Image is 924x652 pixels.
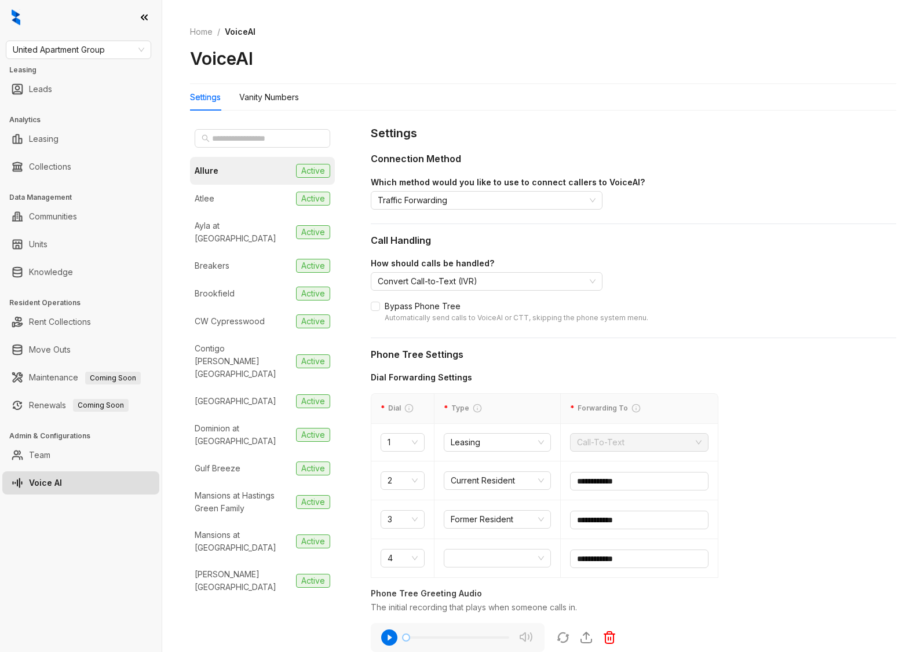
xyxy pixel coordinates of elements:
div: Atlee [195,192,214,205]
a: Voice AI [29,471,62,495]
div: Mansions at [GEOGRAPHIC_DATA] [195,529,291,554]
span: Active [296,164,330,178]
h3: Analytics [9,115,162,125]
span: Convert Call-to-Text (IVR) [378,273,596,290]
div: The initial recording that plays when someone calls in. [371,601,896,614]
div: Contigo [PERSON_NAME][GEOGRAPHIC_DATA] [195,342,291,380]
div: Brookfield [195,287,235,300]
h3: Admin & Configurations [9,431,162,441]
span: Former Resident [451,511,544,528]
a: Team [29,444,50,467]
span: Active [296,461,330,475]
span: VoiceAI [225,27,255,36]
span: Active [296,428,330,442]
div: How should calls be handled? [371,257,896,270]
span: Traffic Forwarding [378,192,596,209]
div: Connection Method [371,152,896,166]
span: Active [296,574,330,588]
div: Phone Tree Settings [371,347,896,362]
div: Phone Tree Greeting Audio [371,587,896,600]
div: Forwarding To [570,403,708,414]
span: search [202,134,210,142]
h2: VoiceAI [190,47,253,69]
span: Active [296,314,330,328]
span: Coming Soon [85,372,141,384]
span: Current Resident [451,472,544,489]
div: [PERSON_NAME][GEOGRAPHIC_DATA] [195,568,291,594]
div: Call Handling [371,233,896,248]
span: Coming Soon [73,399,129,412]
div: Type [444,403,551,414]
li: Communities [2,205,159,228]
a: Home [188,25,215,38]
li: Knowledge [2,261,159,284]
span: Active [296,534,330,548]
div: Allure [195,164,218,177]
div: Automatically send calls to VoiceAI or CTT, skipping the phone system menu. [385,313,648,324]
span: Bypass Phone Tree [380,300,653,324]
span: 2 [388,472,418,489]
li: Voice AI [2,471,159,495]
span: Active [296,287,330,301]
a: RenewalsComing Soon [29,394,129,417]
h3: Resident Operations [9,298,162,308]
div: CW Cypresswood [195,315,265,328]
li: Rent Collections [2,310,159,334]
div: Settings [190,91,221,104]
a: Leasing [29,127,59,151]
span: 4 [388,550,418,567]
span: 3 [388,511,418,528]
div: Mansions at Hastings Green Family [195,489,291,515]
li: Team [2,444,159,467]
li: Renewals [2,394,159,417]
li: / [217,25,220,38]
li: Leasing [2,127,159,151]
li: Leads [2,78,159,101]
div: Vanity Numbers [239,91,299,104]
div: Breakers [195,259,229,272]
span: Active [296,354,330,368]
div: Dial [381,403,425,414]
a: Rent Collections [29,310,91,334]
div: Dominion at [GEOGRAPHIC_DATA] [195,422,291,448]
li: Units [2,233,159,256]
h3: Leasing [9,65,162,75]
a: Units [29,233,48,256]
a: Move Outs [29,338,71,361]
a: Knowledge [29,261,73,284]
span: 1 [388,434,418,451]
div: Ayla at [GEOGRAPHIC_DATA] [195,219,291,245]
div: Settings [371,124,896,142]
a: Leads [29,78,52,101]
span: Active [296,394,330,408]
span: Active [296,259,330,273]
li: Move Outs [2,338,159,361]
span: United Apartment Group [13,41,144,58]
img: logo [12,9,20,25]
a: Communities [29,205,77,228]
li: Collections [2,155,159,178]
li: Maintenance [2,366,159,389]
span: Active [296,225,330,239]
span: Leasing [451,434,544,451]
div: Dial Forwarding Settings [371,371,718,384]
div: Which method would you like to use to connect callers to VoiceAI? [371,176,896,189]
div: [GEOGRAPHIC_DATA] [195,395,276,408]
span: Active [296,495,330,509]
a: Collections [29,155,71,178]
div: Gulf Breeze [195,462,240,475]
h3: Data Management [9,192,162,203]
span: Call-To-Text [577,434,702,451]
span: Active [296,192,330,206]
